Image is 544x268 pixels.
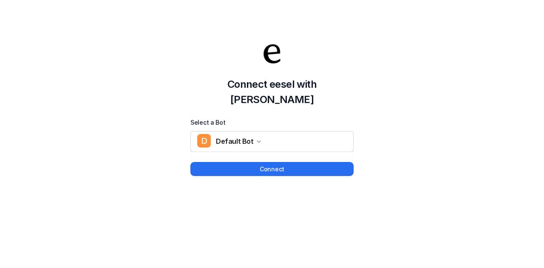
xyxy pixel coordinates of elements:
h2: Connect eesel with [PERSON_NAME] [190,77,354,107]
button: DDefault Bot [190,131,354,151]
button: Connect [190,162,354,176]
span: Default Bot [216,135,254,147]
span: D [197,134,211,148]
label: Select a Bot [190,117,354,128]
img: Your Company [259,41,285,67]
